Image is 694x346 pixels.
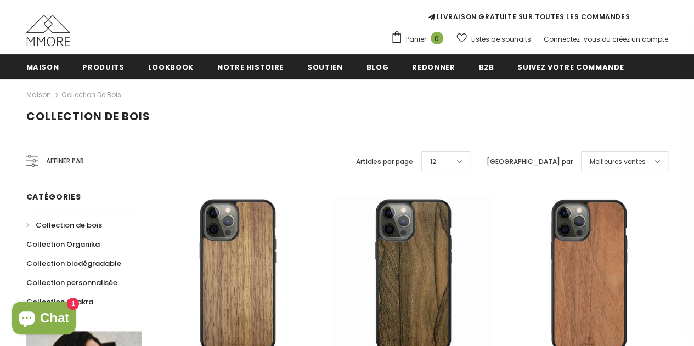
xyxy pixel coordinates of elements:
[26,277,117,288] font: Collection personnalisée
[217,54,284,79] a: Notre histoire
[590,157,646,166] font: Meilleures ventes
[26,273,117,292] a: Collection personnalisée
[366,62,388,72] font: Blog
[456,29,531,48] a: Listes de souhaits
[544,35,600,44] a: Connectez-vous
[406,34,426,45] font: Panier
[612,35,668,44] a: créez un compte
[356,157,413,166] font: Articles par page
[307,62,343,72] font: soutien
[26,88,51,101] a: Maison
[478,54,494,79] a: B2B
[26,235,100,254] a: Collection Organika
[478,62,494,72] font: B2B
[26,15,70,46] img: Cas MMORE
[307,54,343,79] a: soutien
[9,302,79,337] inbox-online-store-chat: Chat de la boutique en ligne Shopify
[82,54,124,79] a: Produits
[26,62,59,72] font: Maison
[148,54,194,79] a: Lookbook
[471,35,531,44] font: Listes de souhaits
[26,258,121,269] font: Collection biodégradable
[26,254,121,273] a: Collection biodégradable
[26,292,93,311] a: Collection Chakra
[46,156,84,166] font: Affiner par
[430,157,436,166] font: 12
[148,62,194,72] font: Lookbook
[26,90,51,99] font: Maison
[61,90,121,99] a: Collection de bois
[26,215,102,235] a: Collection de bois
[26,191,81,202] font: Catégories
[437,12,630,21] font: LIVRAISON GRATUITE SUR TOUTES LES COMMANDES
[26,297,93,307] font: Collection Chakra
[26,239,100,249] font: Collection Organika
[517,62,624,72] font: Suivez votre commande
[366,54,388,79] a: Blog
[26,54,59,79] a: Maison
[217,62,284,72] font: Notre histoire
[82,62,124,72] font: Produits
[517,54,624,79] a: Suivez votre commande
[412,62,455,72] font: Redonner
[602,35,611,44] font: ou
[26,109,150,124] font: Collection de bois
[36,220,102,230] font: Collection de bois
[412,54,455,79] a: Redonner
[435,33,439,44] font: 0
[487,157,573,166] font: [GEOGRAPHIC_DATA] par
[391,31,449,47] a: Panier 0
